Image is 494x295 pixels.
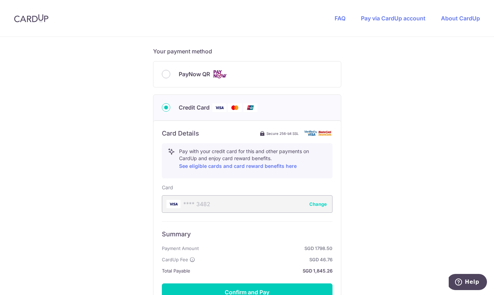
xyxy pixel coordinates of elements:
iframe: Opens a widget where you can find more information [449,274,487,291]
strong: SGD 1,845.26 [193,267,332,275]
img: card secure [304,130,332,136]
img: Union Pay [243,103,257,112]
h6: Summary [162,230,332,238]
span: Total Payable [162,267,190,275]
h6: Card Details [162,129,199,138]
p: Pay with your credit card for this and other payments on CardUp and enjoy card reward benefits. [179,148,327,170]
label: Card [162,184,173,191]
a: See eligible cards and card reward benefits here [179,163,297,169]
span: Credit Card [179,103,210,112]
a: Pay via CardUp account [361,15,426,22]
img: Visa [212,103,226,112]
img: Cards logo [213,70,227,79]
img: CardUp [14,14,48,22]
div: PayNow QR Cards logo [162,70,332,79]
img: Mastercard [228,103,242,112]
span: PayNow QR [179,70,210,78]
strong: SGD 1798.50 [202,244,332,253]
h5: Your payment method [153,47,341,55]
div: Credit Card Visa Mastercard Union Pay [162,103,332,112]
strong: SGD 46.76 [198,255,332,264]
span: Secure 256-bit SSL [266,131,299,136]
a: FAQ [335,15,345,22]
span: CardUp Fee [162,255,188,264]
span: Payment Amount [162,244,199,253]
button: Change [309,201,327,208]
a: About CardUp [441,15,480,22]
